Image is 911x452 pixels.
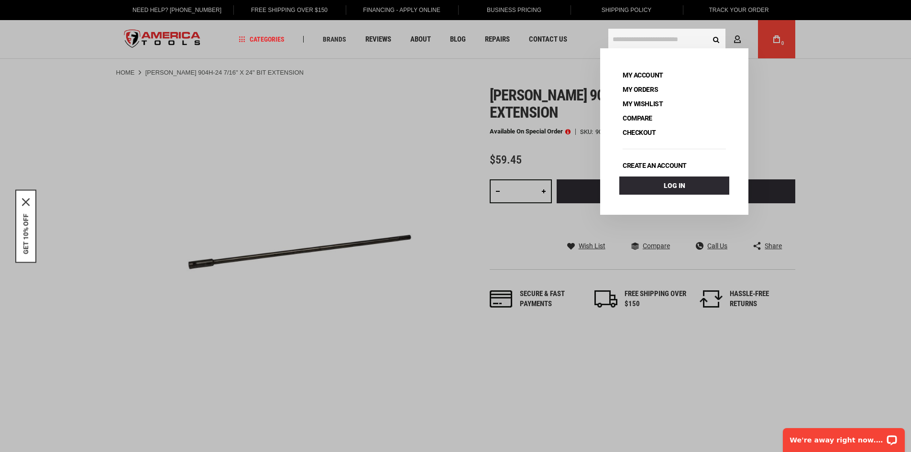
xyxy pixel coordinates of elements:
[239,36,285,43] span: Categories
[318,33,351,46] a: Brands
[619,97,666,110] a: My Wishlist
[22,198,30,206] button: Close
[707,30,725,48] button: Search
[777,422,911,452] iframe: LiveChat chat widget
[22,213,30,254] button: GET 10% OFF
[619,83,661,96] a: My Orders
[619,159,690,172] a: Create an account
[323,36,346,43] span: Brands
[234,33,289,46] a: Categories
[619,126,659,139] a: Checkout
[619,176,729,195] a: Log In
[22,198,30,206] svg: close icon
[619,111,656,125] a: Compare
[619,68,667,82] a: My Account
